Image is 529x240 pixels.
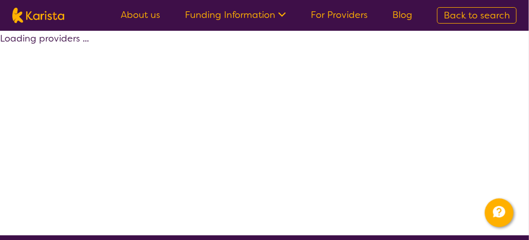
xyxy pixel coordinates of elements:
[311,9,368,21] a: For Providers
[437,7,517,24] a: Back to search
[485,198,514,227] button: Channel Menu
[392,9,412,21] a: Blog
[444,9,510,22] span: Back to search
[185,9,286,21] a: Funding Information
[12,8,64,23] img: Karista logo
[121,9,160,21] a: About us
